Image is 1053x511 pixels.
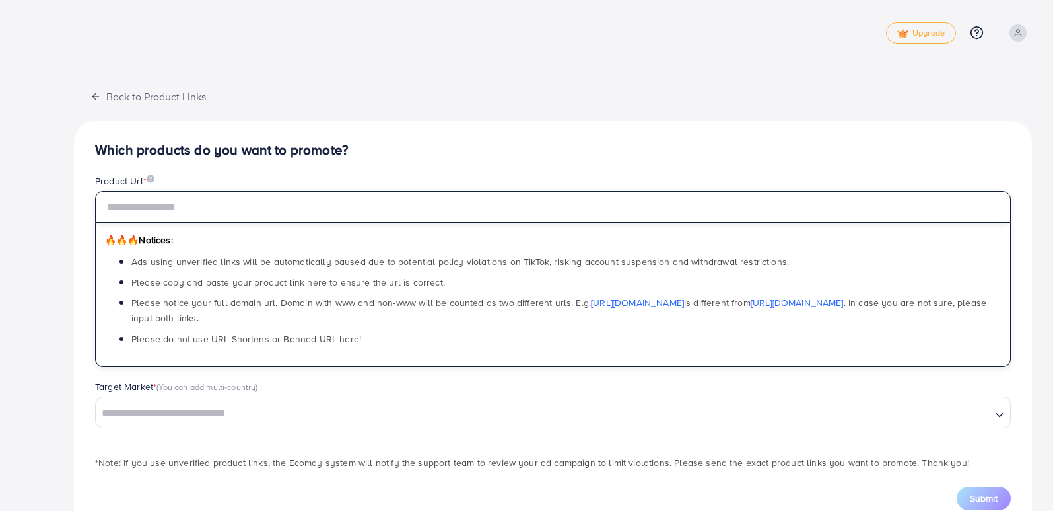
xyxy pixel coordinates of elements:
[156,381,257,393] span: (You can add multi-country)
[74,82,222,110] button: Back to Product Links
[95,397,1011,428] div: Search for option
[147,175,154,183] img: image
[95,175,154,188] label: Product Url
[131,333,361,346] span: Please do not use URL Shortens or Banned URL here!
[897,28,945,38] span: Upgrade
[751,296,844,309] a: [URL][DOMAIN_NAME]
[95,380,258,393] label: Target Market
[95,142,1011,159] h4: Which products do you want to promote?
[591,296,684,309] a: [URL][DOMAIN_NAME]
[886,22,956,44] a: tickUpgrade
[131,276,445,289] span: Please copy and paste your product link here to ensure the url is correct.
[957,487,1011,510] button: Submit
[131,255,789,268] span: Ads using unverified links will be automatically paused due to potential policy violations on Tik...
[95,455,1011,471] p: *Note: If you use unverified product links, the Ecomdy system will notify the support team to rev...
[105,233,139,247] span: 🔥🔥🔥
[105,233,173,247] span: Notices:
[897,29,908,38] img: tick
[97,403,990,424] input: Search for option
[970,492,998,505] span: Submit
[131,296,986,325] span: Please notice your full domain url. Domain with www and non-www will be counted as two different ...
